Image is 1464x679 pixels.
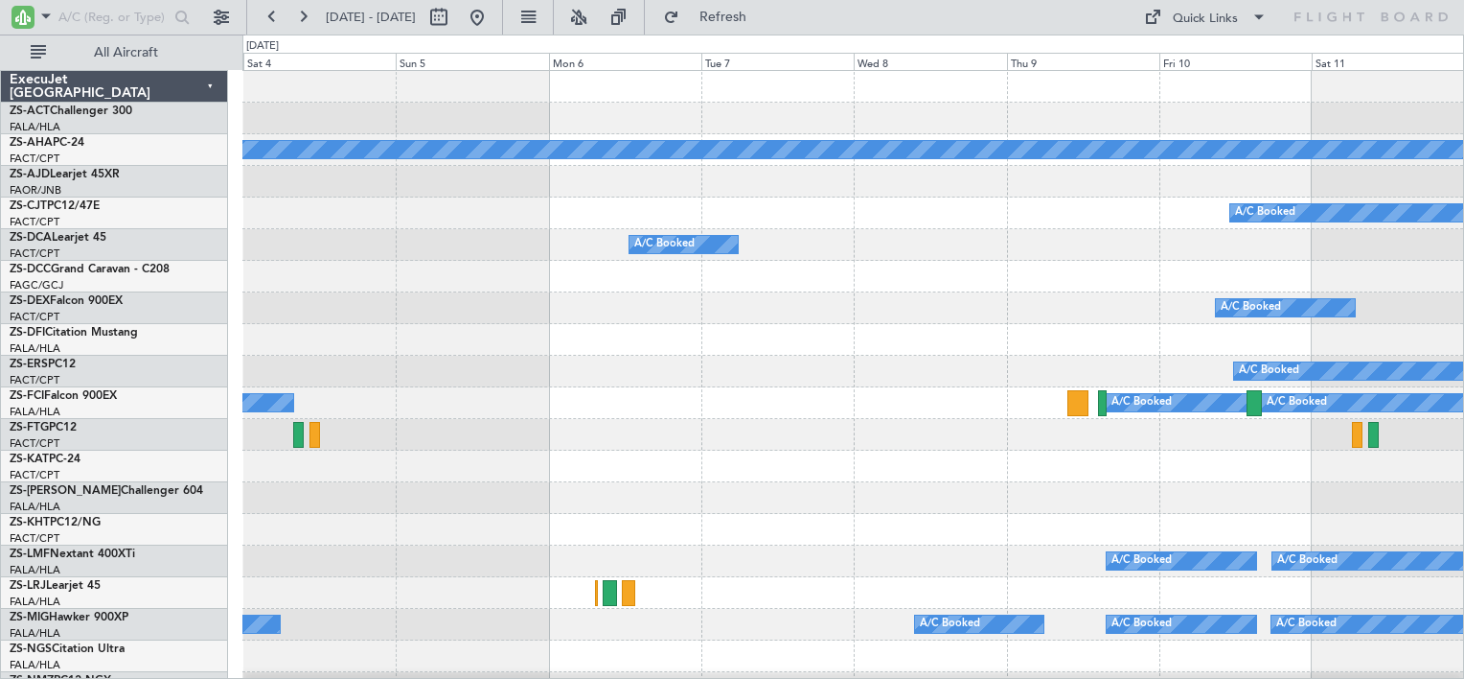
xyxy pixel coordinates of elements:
div: Sat 11 [1312,53,1464,70]
span: ZS-AHA [10,137,53,149]
span: ZS-[PERSON_NAME] [10,485,121,497]
div: Fri 10 [1159,53,1312,70]
a: FAGC/GCJ [10,278,63,293]
span: All Aircraft [50,46,202,59]
a: FACT/CPT [10,152,59,166]
a: FACT/CPT [10,531,59,546]
span: ZS-DEX [10,295,50,307]
span: ZS-NGS [10,644,52,655]
a: FALA/HLA [10,341,60,356]
a: FALA/HLA [10,120,60,134]
a: ZS-ACTChallenger 300 [10,105,132,117]
div: Thu 9 [1007,53,1159,70]
a: FALA/HLA [10,595,60,609]
div: A/C Booked [1235,199,1295,227]
a: FACT/CPT [10,468,59,482]
div: A/C Booked [1111,388,1172,417]
a: ZS-KHTPC12/NG [10,517,101,528]
div: A/C Booked [920,610,980,639]
a: FALA/HLA [10,405,60,419]
a: ZS-ERSPC12 [10,359,76,370]
a: ZS-DCCGrand Caravan - C208 [10,264,170,275]
a: FALA/HLA [10,500,60,514]
span: ZS-DFI [10,327,45,339]
a: ZS-DEXFalcon 900EX [10,295,123,307]
a: ZS-CJTPC12/47E [10,200,100,212]
a: ZS-AJDLearjet 45XR [10,169,120,180]
button: All Aircraft [21,37,208,68]
span: ZS-DCC [10,264,51,275]
div: Quick Links [1173,10,1238,29]
div: A/C Booked [1111,610,1172,639]
div: Mon 6 [549,53,701,70]
div: Sat 4 [243,53,396,70]
div: A/C Booked [1276,610,1337,639]
div: A/C Booked [634,230,695,259]
span: Refresh [683,11,764,24]
span: ZS-LMF [10,549,50,560]
span: ZS-KAT [10,454,49,465]
a: FALA/HLA [10,626,60,641]
div: A/C Booked [1239,357,1299,386]
a: ZS-MIGHawker 900XP [10,612,128,623]
a: FACT/CPT [10,373,59,387]
button: Refresh [654,2,769,33]
div: A/C Booked [1277,547,1338,575]
a: FALA/HLA [10,658,60,672]
span: ZS-MIG [10,612,49,623]
a: ZS-AHAPC-24 [10,137,84,149]
a: ZS-LRJLearjet 45 [10,580,101,592]
a: ZS-NGSCitation Ultra [10,644,125,655]
div: A/C Booked [1267,388,1327,417]
a: FALA/HLA [10,563,60,577]
a: FACT/CPT [10,310,59,324]
a: ZS-FTGPC12 [10,422,77,433]
a: ZS-FCIFalcon 900EX [10,390,117,402]
a: FAOR/JNB [10,183,61,198]
div: [DATE] [246,38,279,55]
span: [DATE] - [DATE] [326,9,416,26]
a: ZS-DFICitation Mustang [10,327,138,339]
a: ZS-[PERSON_NAME]Challenger 604 [10,485,203,497]
span: ZS-ERS [10,359,48,370]
a: ZS-DCALearjet 45 [10,232,106,244]
div: A/C Booked [1111,547,1172,575]
span: ZS-ACT [10,105,50,117]
div: Sun 5 [396,53,548,70]
a: FACT/CPT [10,436,59,451]
span: ZS-KHT [10,517,50,528]
span: ZS-FCI [10,390,44,402]
span: ZS-AJD [10,169,50,180]
div: A/C Booked [1221,293,1281,322]
span: ZS-FTG [10,422,49,433]
span: ZS-CJT [10,200,47,212]
div: Wed 8 [854,53,1006,70]
button: Quick Links [1134,2,1276,33]
span: ZS-LRJ [10,580,46,592]
a: FACT/CPT [10,246,59,261]
div: Tue 7 [701,53,854,70]
span: ZS-DCA [10,232,52,244]
input: A/C (Reg. or Type) [58,3,169,32]
a: ZS-LMFNextant 400XTi [10,549,135,560]
a: ZS-KATPC-24 [10,454,80,465]
a: FACT/CPT [10,215,59,229]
